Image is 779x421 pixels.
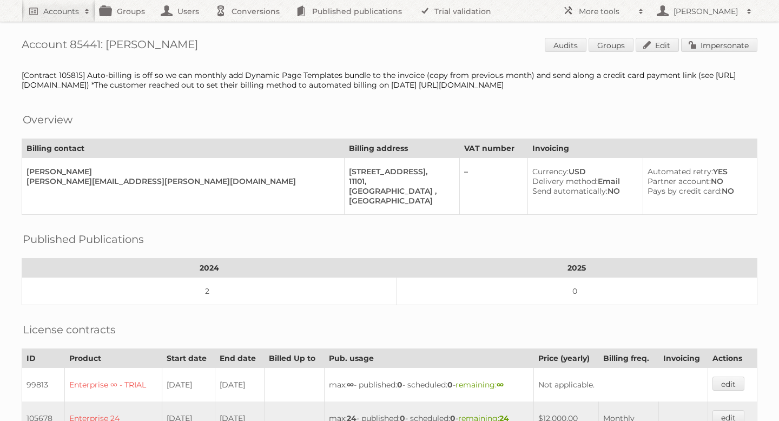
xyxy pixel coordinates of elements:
th: VAT number [460,139,527,158]
th: Billed Up to [264,349,324,368]
h2: Overview [23,111,72,128]
h2: More tools [579,6,633,17]
span: Delivery method: [532,176,598,186]
div: NO [532,186,634,196]
strong: 0 [397,380,402,390]
th: 2025 [397,259,757,278]
span: Currency: [532,167,569,176]
div: 11101, [349,176,451,186]
th: Invoicing [658,349,708,368]
th: ID [22,349,65,368]
td: max: - published: - scheduled: - [325,368,533,402]
div: YES [648,167,748,176]
span: remaining: [455,380,504,390]
th: Billing freq. [599,349,658,368]
div: USD [532,167,634,176]
h2: [PERSON_NAME] [671,6,741,17]
div: [GEOGRAPHIC_DATA] [349,196,451,206]
td: 99813 [22,368,65,402]
div: [GEOGRAPHIC_DATA] , [349,186,451,196]
a: Impersonate [681,38,757,52]
td: – [460,158,527,215]
strong: 0 [447,380,453,390]
span: Partner account: [648,176,711,186]
td: [DATE] [215,368,265,402]
h2: Published Publications [23,231,144,247]
span: Send automatically: [532,186,608,196]
th: Billing address [345,139,460,158]
th: Pub. usage [325,349,533,368]
a: Audits [545,38,586,52]
strong: ∞ [347,380,354,390]
td: Not applicable. [533,368,708,402]
th: Price (yearly) [533,349,599,368]
div: [PERSON_NAME][EMAIL_ADDRESS][PERSON_NAME][DOMAIN_NAME] [27,176,335,186]
th: End date [215,349,265,368]
div: Email [532,176,634,186]
div: [STREET_ADDRESS], [349,167,451,176]
h2: Accounts [43,6,79,17]
th: Actions [708,349,757,368]
th: Invoicing [527,139,757,158]
td: [DATE] [162,368,215,402]
a: Edit [636,38,679,52]
a: edit [712,377,744,391]
th: Billing contact [22,139,345,158]
td: Enterprise ∞ - TRIAL [64,368,162,402]
td: 2 [22,278,397,305]
strong: ∞ [497,380,504,390]
div: NO [648,186,748,196]
a: Groups [589,38,633,52]
h2: License contracts [23,321,116,338]
h1: Account 85441: [PERSON_NAME] [22,38,757,54]
div: [PERSON_NAME] [27,167,335,176]
span: Automated retry: [648,167,713,176]
th: Product [64,349,162,368]
th: Start date [162,349,215,368]
span: Pays by credit card: [648,186,722,196]
div: NO [648,176,748,186]
th: 2024 [22,259,397,278]
td: 0 [397,278,757,305]
div: [Contract 105815] Auto-billing is off so we can monthly add Dynamic Page Templates bundle to the ... [22,70,757,90]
